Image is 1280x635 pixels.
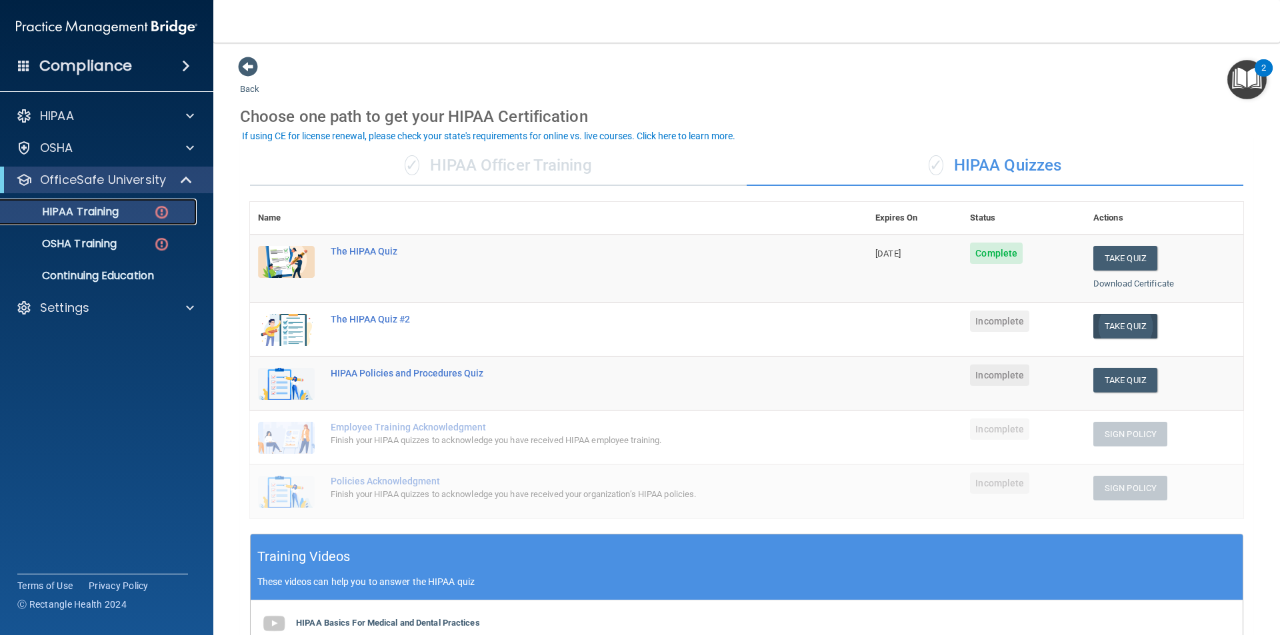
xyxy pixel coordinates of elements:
[1261,68,1266,85] div: 2
[9,269,191,283] p: Continuing Education
[970,418,1029,440] span: Incomplete
[331,368,801,378] div: HIPAA Policies and Procedures Quiz
[1093,422,1167,446] button: Sign Policy
[9,205,119,219] p: HIPAA Training
[1093,246,1157,271] button: Take Quiz
[16,14,197,41] img: PMB logo
[1093,279,1174,289] a: Download Certificate
[1085,202,1243,235] th: Actions
[17,598,127,611] span: Ⓒ Rectangle Health 2024
[16,140,194,156] a: OSHA
[331,314,801,324] div: The HIPAA Quiz #2
[875,249,901,259] span: [DATE]
[1093,368,1157,392] button: Take Quiz
[16,108,194,124] a: HIPAA
[40,172,166,188] p: OfficeSafe University
[331,246,801,257] div: The HIPAA Quiz
[331,432,801,448] div: Finish your HIPAA quizzes to acknowledge you have received HIPAA employee training.
[405,155,419,175] span: ✓
[153,236,170,253] img: danger-circle.6113f641.png
[250,202,323,235] th: Name
[40,140,73,156] p: OSHA
[257,545,351,568] h5: Training Videos
[1093,314,1157,338] button: Take Quiz
[962,202,1085,235] th: Status
[257,576,1236,587] p: These videos can help you to answer the HIPAA quiz
[250,146,747,186] div: HIPAA Officer Training
[40,300,89,316] p: Settings
[867,202,962,235] th: Expires On
[331,476,801,486] div: Policies Acknowledgment
[970,243,1023,264] span: Complete
[331,422,801,432] div: Employee Training Acknowledgment
[970,364,1029,386] span: Incomplete
[240,129,737,143] button: If using CE for license renewal, please check your state's requirements for online vs. live cours...
[40,108,74,124] p: HIPAA
[331,486,801,502] div: Finish your HIPAA quizzes to acknowledge you have received your organization’s HIPAA policies.
[17,579,73,592] a: Terms of Use
[242,131,735,141] div: If using CE for license renewal, please check your state's requirements for online vs. live cours...
[929,155,943,175] span: ✓
[1227,60,1267,99] button: Open Resource Center, 2 new notifications
[39,57,132,75] h4: Compliance
[296,618,480,628] b: HIPAA Basics For Medical and Dental Practices
[16,172,193,188] a: OfficeSafe University
[240,68,259,94] a: Back
[970,311,1029,332] span: Incomplete
[89,579,149,592] a: Privacy Policy
[153,204,170,221] img: danger-circle.6113f641.png
[9,237,117,251] p: OSHA Training
[747,146,1243,186] div: HIPAA Quizzes
[16,300,194,316] a: Settings
[1093,476,1167,500] button: Sign Policy
[970,472,1029,494] span: Incomplete
[240,97,1253,136] div: Choose one path to get your HIPAA Certification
